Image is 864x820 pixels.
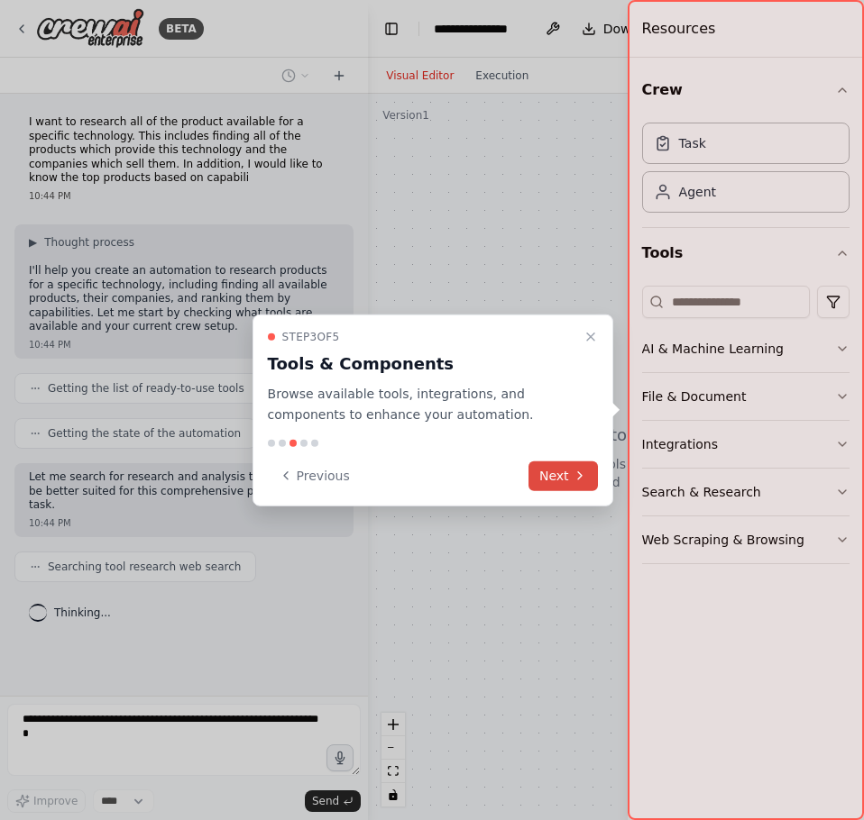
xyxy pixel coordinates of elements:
[379,16,404,41] button: Hide left sidebar
[268,351,576,377] h3: Tools & Components
[282,330,340,344] span: Step 3 of 5
[529,460,598,490] button: Next
[268,460,361,490] button: Previous
[268,384,576,425] p: Browse available tools, integrations, and components to enhance your automation.
[580,326,602,348] button: Close walkthrough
